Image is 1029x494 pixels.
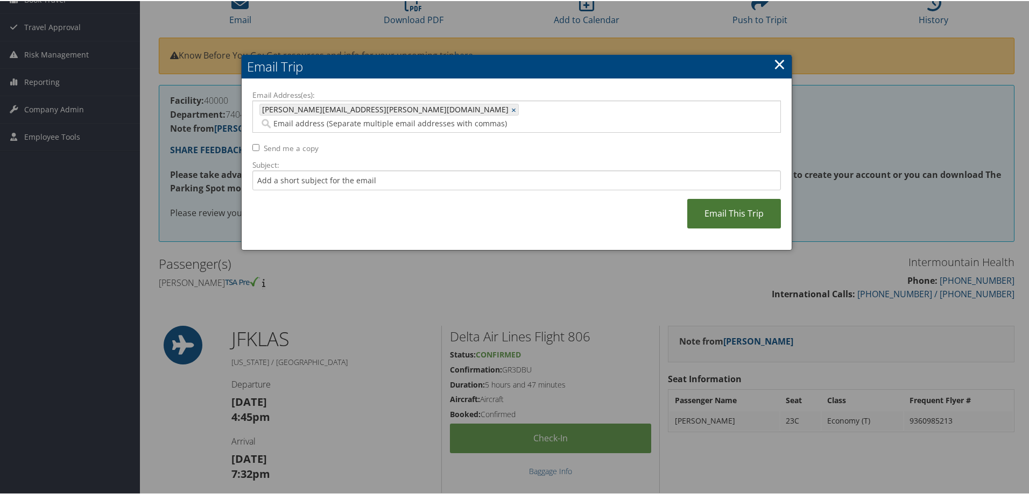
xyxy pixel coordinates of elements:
input: Add a short subject for the email [252,169,781,189]
label: Subject: [252,159,781,169]
label: Email Address(es): [252,89,781,99]
h2: Email Trip [242,54,792,77]
input: Email address (Separate multiple email addresses with commas) [259,117,662,128]
a: × [773,52,786,74]
a: Email This Trip [687,198,781,227]
a: × [511,103,518,114]
span: [PERSON_NAME][EMAIL_ADDRESS][PERSON_NAME][DOMAIN_NAME] [260,103,509,114]
label: Send me a copy [264,142,319,153]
